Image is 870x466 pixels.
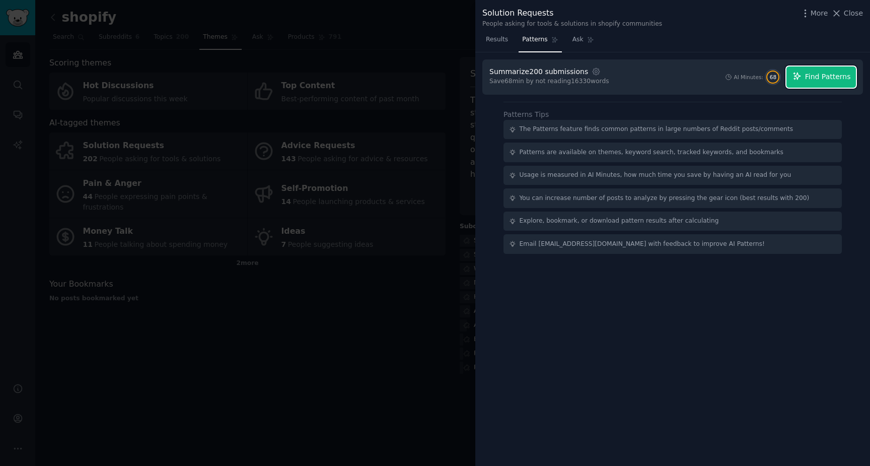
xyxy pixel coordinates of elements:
[734,74,763,81] div: AI Minutes:
[770,74,776,81] span: 68
[800,8,828,19] button: More
[844,8,863,19] span: Close
[831,8,863,19] button: Close
[811,8,828,19] span: More
[522,35,547,44] span: Patterns
[503,110,549,118] label: Patterns Tips
[520,217,719,226] div: Explore, bookmark, or download pattern results after calculating
[520,240,765,249] div: Email [EMAIL_ADDRESS][DOMAIN_NAME] with feedback to improve AI Patterns!
[805,72,851,82] span: Find Patterns
[572,35,584,44] span: Ask
[489,77,609,86] div: Save 68 min by not reading 16330 words
[482,32,512,52] a: Results
[482,7,662,20] div: Solution Requests
[486,35,508,44] span: Results
[569,32,598,52] a: Ask
[520,194,810,203] div: You can increase number of posts to analyze by pressing the gear icon (best results with 200)
[520,125,793,134] div: The Patterns feature finds common patterns in large numbers of Reddit posts/comments
[482,20,662,29] div: People asking for tools & solutions in shopify communities
[786,66,856,88] button: Find Patterns
[520,171,791,180] div: Usage is measured in AI Minutes, how much time you save by having an AI read for you
[520,148,783,157] div: Patterns are available on themes, keyword search, tracked keywords, and bookmarks
[519,32,561,52] a: Patterns
[489,66,588,77] div: Summarize 200 submissions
